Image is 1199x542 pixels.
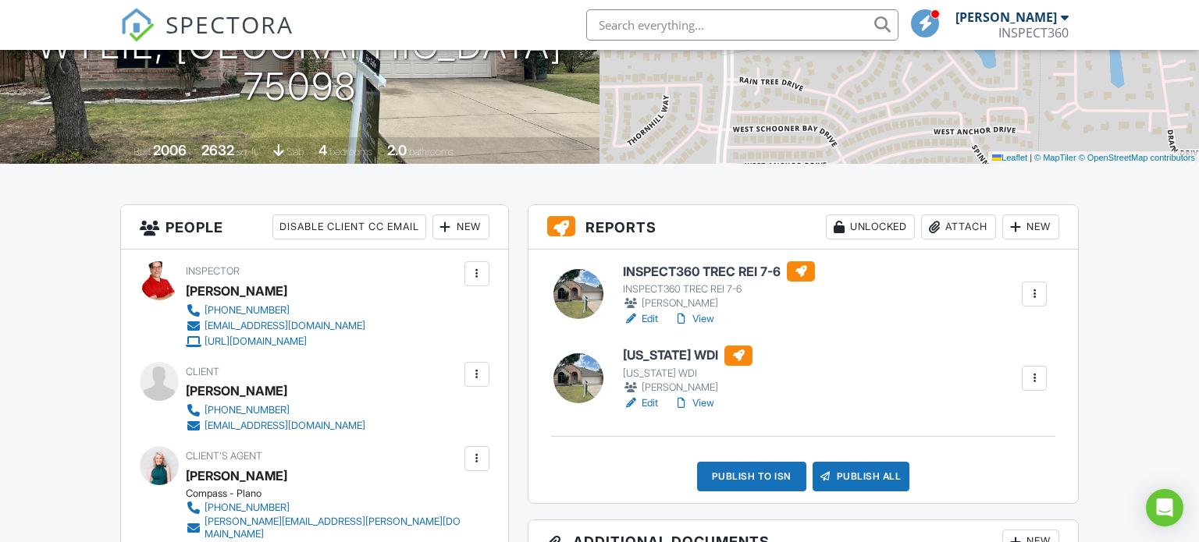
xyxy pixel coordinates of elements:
[186,379,287,402] div: [PERSON_NAME]
[1146,489,1183,526] div: Open Intercom Messenger
[121,205,508,250] h3: People
[432,214,489,239] div: New
[186,334,365,349] a: [URL][DOMAIN_NAME]
[623,283,815,296] div: INSPECT360 TREC REI 7-6
[921,214,996,239] div: Attach
[998,25,1069,41] div: INSPECT360
[623,261,815,282] h6: INSPECT360 TREC REI 7-6
[205,320,365,332] div: [EMAIL_ADDRESS][DOMAIN_NAME]
[623,311,658,327] a: Edit
[623,345,752,395] a: [US_STATE] WDI [US_STATE] WDI [PERSON_NAME]
[1079,153,1195,162] a: © OpenStreetMap contributors
[623,367,752,380] div: [US_STATE] WDI
[201,142,234,158] div: 2632
[826,214,915,239] div: Unlocked
[318,142,327,158] div: 4
[205,515,461,540] div: [PERSON_NAME][EMAIL_ADDRESS][PERSON_NAME][DOMAIN_NAME]
[992,153,1027,162] a: Leaflet
[697,462,806,491] div: Publish to ISN
[186,450,262,462] span: Client's Agent
[186,402,365,418] a: [PHONE_NUMBER]
[153,142,187,158] div: 2006
[120,21,294,54] a: SPECTORA
[186,464,287,487] div: [PERSON_NAME]
[205,404,290,416] div: [PHONE_NUMBER]
[186,515,461,540] a: [PERSON_NAME][EMAIL_ADDRESS][PERSON_NAME][DOMAIN_NAME]
[528,205,1079,250] h3: Reports
[1034,153,1076,162] a: © MapTiler
[674,395,714,411] a: View
[165,8,294,41] span: SPECTORA
[120,8,155,42] img: The Best Home Inspection Software - Spectora
[813,462,910,491] div: Publish All
[186,303,365,318] a: [PHONE_NUMBER]
[186,279,287,303] div: [PERSON_NAME]
[1030,153,1032,162] span: |
[186,500,461,515] a: [PHONE_NUMBER]
[186,366,219,377] span: Client
[205,420,365,432] div: [EMAIL_ADDRESS][DOMAIN_NAME]
[237,146,258,158] span: sq. ft.
[186,318,365,334] a: [EMAIL_ADDRESS][DOMAIN_NAME]
[186,487,473,500] div: Compass - Plano
[1002,214,1059,239] div: New
[586,9,898,41] input: Search everything...
[623,395,658,411] a: Edit
[623,261,815,311] a: INSPECT360 TREC REI 7-6 INSPECT360 TREC REI 7-6 [PERSON_NAME]
[205,335,307,348] div: [URL][DOMAIN_NAME]
[623,345,752,366] h6: [US_STATE] WDI
[205,501,290,514] div: [PHONE_NUMBER]
[186,265,240,277] span: Inspector
[272,214,426,239] div: Disable Client CC Email
[409,146,454,158] span: bathrooms
[286,146,304,158] span: Slab
[205,304,290,317] div: [PHONE_NUMBER]
[623,296,815,311] div: [PERSON_NAME]
[674,311,714,327] a: View
[623,380,752,395] div: [PERSON_NAME]
[387,142,407,158] div: 2.0
[186,418,365,434] a: [EMAIL_ADDRESS][DOMAIN_NAME]
[955,9,1057,25] div: [PERSON_NAME]
[329,146,372,158] span: bedrooms
[133,146,151,158] span: Built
